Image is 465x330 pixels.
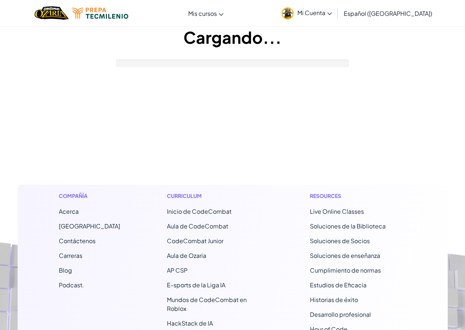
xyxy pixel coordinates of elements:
[310,207,364,215] a: Live Online Classes
[340,3,436,23] a: Español ([GEOGRAPHIC_DATA])
[310,192,407,200] h1: Resources
[278,1,336,25] a: Mi Cuenta
[167,252,206,259] a: Aula de Ozaria
[344,10,432,17] span: Español ([GEOGRAPHIC_DATA])
[59,207,79,215] a: Acerca
[59,237,96,245] span: Contáctenos
[310,252,380,259] a: Soluciones de enseñanza
[310,311,371,318] a: Desarrollo profesional
[167,266,187,274] a: AP CSP
[310,266,381,274] a: Cumplimiento de normas
[167,222,228,230] a: Aula de CodeCombat
[167,319,213,327] a: HackStack de IA
[72,8,128,19] img: Tecmilenio logo
[59,266,72,274] a: Blog
[167,296,247,312] a: Mundos de CodeCombat en Roblox
[310,296,358,304] a: Historias de éxito
[59,222,120,230] a: [GEOGRAPHIC_DATA]
[185,3,227,23] a: Mis cursos
[310,237,370,245] a: Soluciones de Socios
[167,237,223,245] a: CodeCombat Junior
[282,7,294,19] img: avatar
[167,281,225,289] a: E-sports de la Liga IA
[59,281,84,289] a: Podcast.
[35,6,69,21] a: Ozaria by CodeCombat logo
[59,252,82,259] a: Carreras
[167,207,232,215] span: Inicio de CodeCombat
[310,281,366,289] a: Estudios de Eficacia
[167,192,264,200] h1: Curriculum
[59,192,120,200] h1: Compañía
[188,10,217,17] span: Mis cursos
[297,9,332,17] span: Mi Cuenta
[35,6,69,21] img: Home
[310,222,386,230] a: Soluciones de la Biblioteca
